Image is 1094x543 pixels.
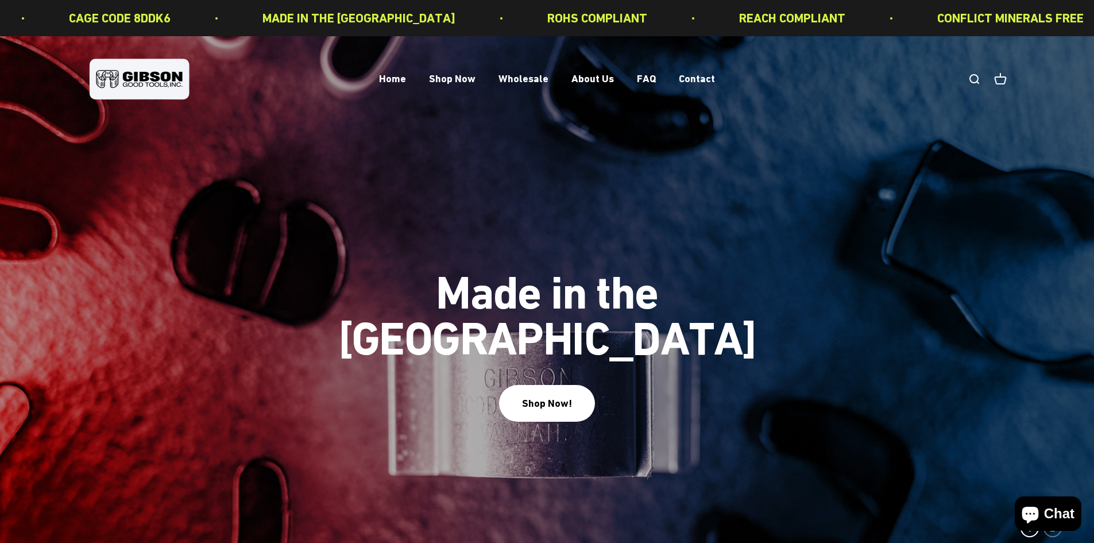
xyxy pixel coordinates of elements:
[1011,496,1085,534] inbox-online-store-chat: Shopify online store chat
[522,395,572,412] div: Shop Now!
[379,73,406,85] a: Home
[679,73,715,85] a: Contact
[499,385,595,421] button: Shop Now!
[525,8,625,28] p: ROHS COMPLIANT
[637,73,656,85] a: FAQ
[240,8,433,28] p: MADE IN THE [GEOGRAPHIC_DATA]
[47,8,148,28] p: CAGE CODE 8DDK6
[323,312,771,365] split-lines: Made in the [GEOGRAPHIC_DATA]
[717,8,823,28] p: REACH COMPLIANT
[429,73,476,85] a: Shop Now
[498,73,548,85] a: Wholesale
[915,8,1061,28] p: CONFLICT MINERALS FREE
[571,73,614,85] a: About Us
